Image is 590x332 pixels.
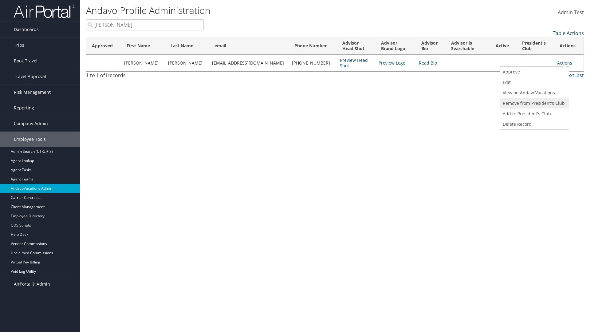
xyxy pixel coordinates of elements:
[86,19,204,30] input: Search
[419,60,437,66] a: Read Bio
[500,119,567,129] a: Delete Record
[14,132,46,147] span: Employee Tools
[209,37,289,55] th: email: activate to sort column ascending
[14,53,37,69] span: Book Travel
[558,3,584,22] a: Admin Test
[121,37,165,55] th: First Name: activate to sort column ascending
[86,72,204,82] div: 1 to 1 of records
[14,85,51,100] span: Risk Management
[500,98,567,109] a: Remove from President's Club
[340,57,368,69] a: Preview Head Shot
[165,37,209,55] th: Last Name: activate to sort column ascending
[554,37,584,55] th: Actions
[376,37,416,55] th: Advisor Brand Logo: activate to sort column ascending
[517,37,554,55] th: President's Club: activate to sort column ascending
[14,116,48,131] span: Company Admin
[558,9,584,16] span: Admin Test
[121,55,165,71] td: [PERSON_NAME]
[14,100,34,116] span: Reporting
[574,72,584,79] a: Last
[14,69,46,84] span: Travel Approval
[379,60,405,66] a: Preview Logo
[500,77,567,88] a: Edit
[14,22,39,37] span: Dashboards
[105,72,108,79] span: 1
[14,38,24,53] span: Trips
[86,37,121,55] th: Approved: activate to sort column ascending
[446,37,490,55] th: Advisor is Searchable: activate to sort column ascending
[209,55,289,71] td: [EMAIL_ADDRESS][DOMAIN_NAME]
[14,276,50,292] span: AirPortal® Admin
[500,109,567,119] a: Add to President's Club
[337,37,376,55] th: Advisor Head Shot: activate to sort column ascending
[557,60,572,66] a: Actions
[416,37,446,55] th: Advisor Bio: activate to sort column ascending
[500,67,567,77] a: Approve
[500,88,567,98] a: View on AndavoVacations
[289,37,337,55] th: Phone Number: activate to sort column ascending
[86,4,418,17] h1: Andavo Profile Administration
[289,55,337,71] td: [PHONE_NUMBER]
[14,4,75,18] img: airportal-logo.png
[165,55,209,71] td: [PERSON_NAME]
[553,30,584,37] a: Table Actions
[490,37,517,55] th: Active: activate to sort column ascending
